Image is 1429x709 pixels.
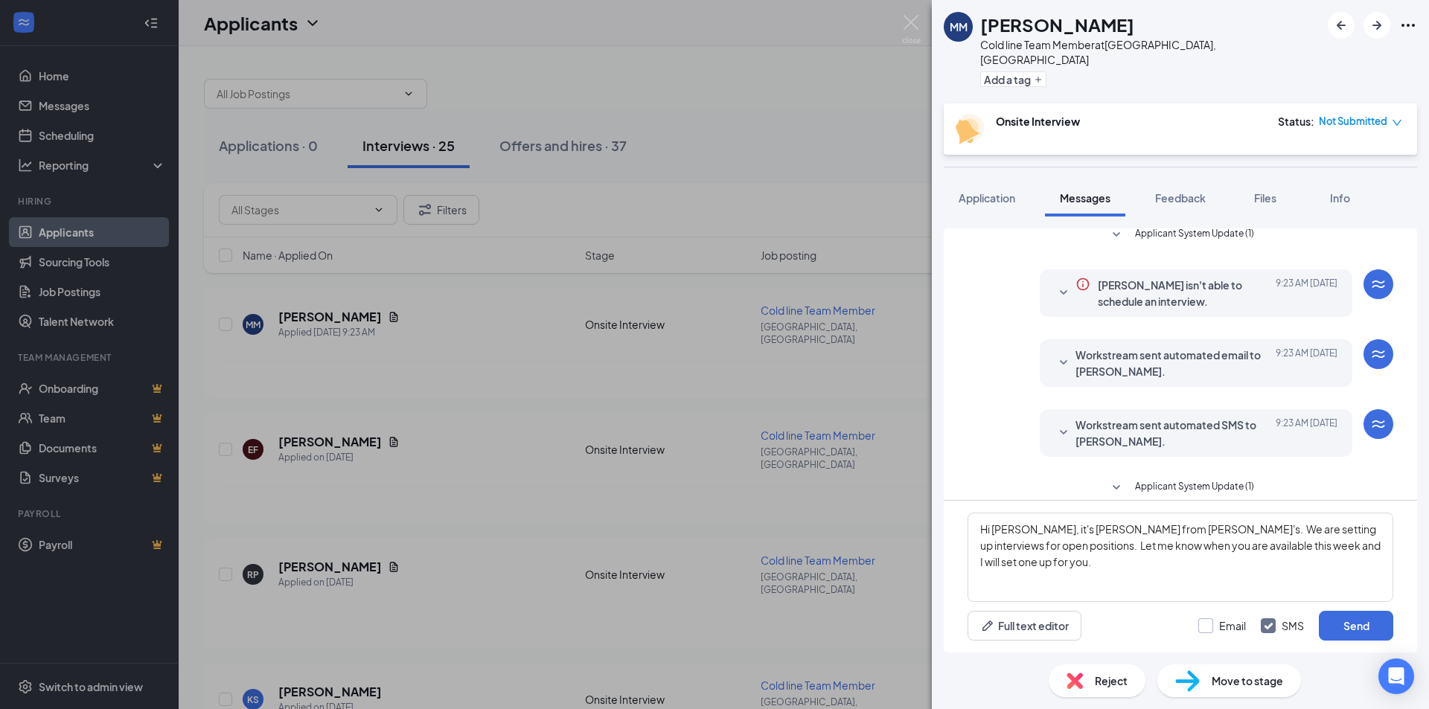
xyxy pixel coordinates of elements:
span: Reject [1095,673,1128,689]
svg: SmallChevronDown [1055,424,1072,442]
button: PlusAdd a tag [980,71,1046,87]
span: Messages [1060,191,1110,205]
span: [DATE] 9:23 AM [1276,417,1337,449]
svg: Ellipses [1399,16,1417,34]
button: Full text editorPen [968,611,1081,641]
span: Applicant System Update (1) [1135,226,1254,244]
button: SmallChevronDownApplicant System Update (1) [1107,226,1254,244]
svg: WorkstreamLogo [1369,415,1387,433]
button: ArrowRight [1364,12,1390,39]
span: Move to stage [1212,673,1283,689]
svg: SmallChevronDown [1107,479,1125,497]
svg: Plus [1034,75,1043,84]
span: Not Submitted [1319,114,1387,129]
svg: SmallChevronDown [1055,284,1072,302]
span: Application [959,191,1015,205]
span: Workstream sent automated email to [PERSON_NAME]. [1075,347,1270,379]
span: [DATE] 9:23 AM [1276,277,1337,309]
svg: Info [1075,277,1090,292]
div: MM [950,19,968,34]
button: Send [1319,611,1393,641]
svg: WorkstreamLogo [1369,275,1387,293]
span: Info [1330,191,1350,205]
svg: ArrowRight [1368,16,1386,34]
svg: SmallChevronDown [1055,354,1072,372]
span: [PERSON_NAME] isn't able to schedule an interview. [1098,277,1270,309]
span: Applicant System Update (1) [1135,479,1254,497]
button: SmallChevronDownApplicant System Update (1) [1107,479,1254,497]
b: Onsite Interview [996,115,1080,128]
svg: Pen [980,618,995,633]
div: Status : [1278,114,1314,129]
button: ArrowLeftNew [1328,12,1355,39]
svg: WorkstreamLogo [1369,345,1387,363]
div: Cold line Team Member at [GEOGRAPHIC_DATA], [GEOGRAPHIC_DATA] [980,37,1320,67]
textarea: Hi [PERSON_NAME], it's [PERSON_NAME] from [PERSON_NAME]'s. We are setting up interviews for open ... [968,513,1393,602]
span: Workstream sent automated SMS to [PERSON_NAME]. [1075,417,1270,449]
span: Files [1254,191,1276,205]
span: [DATE] 9:23 AM [1276,347,1337,379]
span: down [1392,118,1402,128]
div: Open Intercom Messenger [1378,658,1414,694]
span: Feedback [1155,191,1206,205]
svg: ArrowLeftNew [1332,16,1350,34]
h1: [PERSON_NAME] [980,12,1134,37]
svg: SmallChevronDown [1107,226,1125,244]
